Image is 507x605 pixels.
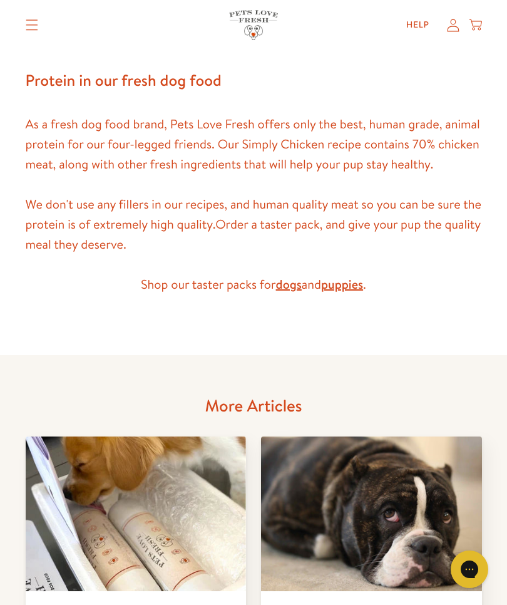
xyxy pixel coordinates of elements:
[215,216,319,233] a: Order a taster pack
[261,437,482,591] img: Dog Gastroenteritis: Symptoms & Treatments
[26,395,482,416] h2: More Articles
[444,546,494,592] iframe: Gorgias live chat messenger
[229,10,278,39] img: Pets Love Fresh
[26,196,482,233] span: We don't use any fillers in our recipes, and human quality meat so you can be sure the protein is...
[26,216,481,253] span: , and give your pup the quality meal they deserve.
[141,276,366,293] span: Shop our taster packs for and .
[16,9,48,41] summary: Translation missing: en.sections.header.menu
[276,276,302,293] a: dogs
[26,70,222,91] b: Protein in our fresh dog food
[321,276,363,293] a: puppies
[26,116,480,173] span: As a fresh dog food brand, Pets Love Fresh offers only the best, human grade, animal protein for ...
[26,437,247,591] img: What is Hypoallergenic Dog Food?
[396,13,439,38] a: Help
